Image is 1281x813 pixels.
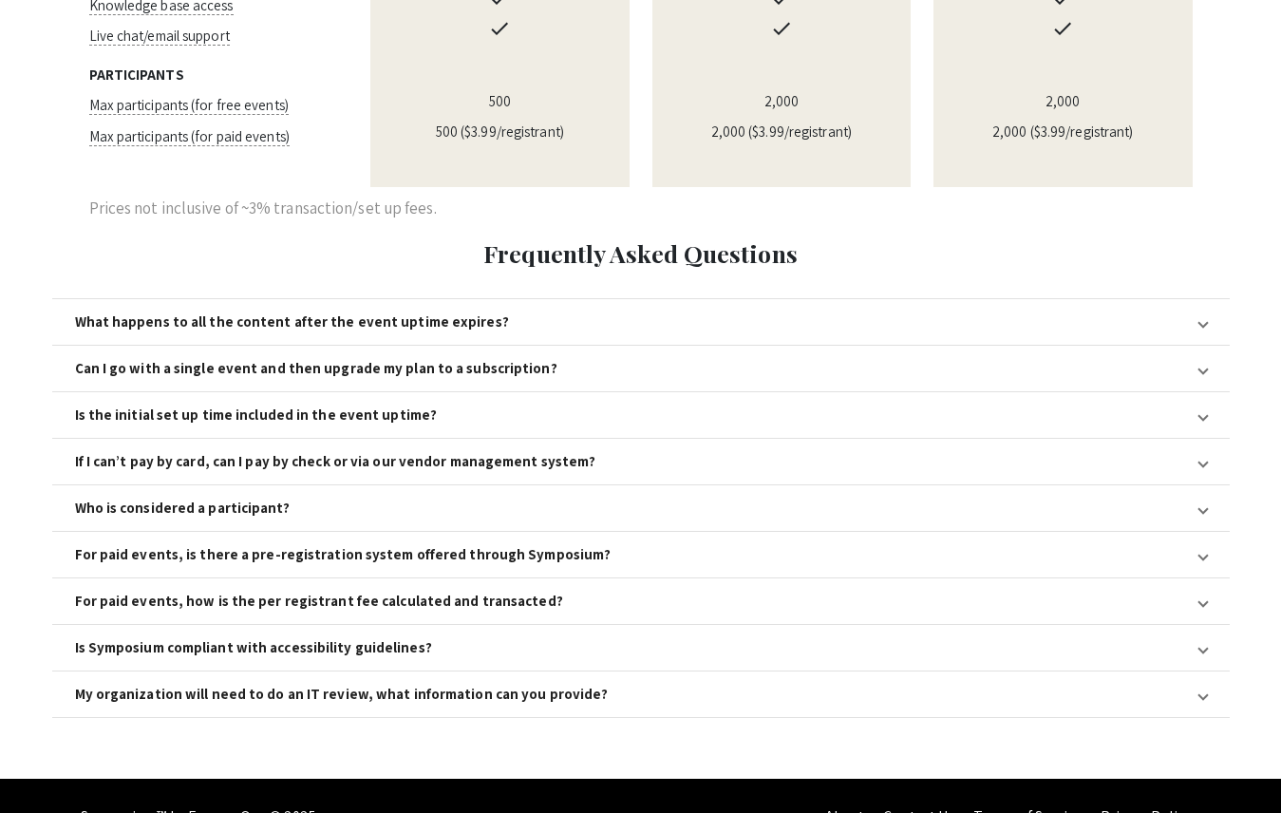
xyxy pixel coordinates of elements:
td: 2,000 [641,86,923,117]
div: Is the initial set up time included in the event uptime? [75,406,438,424]
td: 2,000 ($3.99/registrant) [641,117,923,147]
iframe: Chat [14,728,81,799]
div: Who is considered a participant? [75,500,290,517]
span: Live chat/email support [89,27,230,46]
div: Can I go with a single event and then upgrade my plan to a subscription? [75,360,557,377]
span: done [488,17,511,40]
div: For paid events, how is the per registrant fee calculated and transacted? [75,593,563,610]
mat-expansion-panel-header: For paid events, how is the per registrant fee calculated and transacted? [52,578,1230,624]
mat-expansion-panel-header: Who is considered a participant? [52,485,1230,531]
td: 2,000 [922,86,1204,117]
mat-expansion-panel-header: My organization will need to do an IT review, what information can you provide? [52,671,1230,717]
mat-expansion-panel-header: Is the initial set up time included in the event uptime? [52,392,1230,438]
div: If I can’t pay by card, can I pay by check or via our vendor management system? [75,453,596,470]
span: done [1051,17,1074,40]
td: 2,000 ($3.99/registrant) [922,117,1204,147]
mat-expansion-panel-header: What happens to all the content after the event uptime expires? [52,299,1230,345]
span: participants [89,66,184,84]
td: 500 [359,86,641,117]
mat-expansion-panel-header: Can I go with a single event and then upgrade my plan to a subscription? [52,346,1230,391]
td: 500 ($3.99/registrant) [359,117,641,147]
mat-expansion-panel-header: If I can’t pay by card, can I pay by check or via our vendor management system? [52,439,1230,484]
span: done [770,17,793,40]
div: For paid events, is there a pre-registration system offered through Symposium? [75,546,612,563]
span: Max participants (for paid events) [89,127,290,146]
h3: Frequently Asked Questions [66,239,1215,268]
div: What happens to all the content after the event uptime expires? [75,313,509,331]
span: Max participants (for free events) [89,96,289,115]
mat-expansion-panel-header: Is Symposium compliant with accessibility guidelines? [52,625,1230,671]
div: My organization will need to do an IT review, what information can you provide? [75,686,609,703]
div: Is Symposium compliant with accessibility guidelines? [75,639,432,656]
mat-expansion-panel-header: For paid events, is there a pre-registration system offered through Symposium? [52,532,1230,577]
p: Prices not inclusive of ~3% transaction/set up fees. [89,197,437,221]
